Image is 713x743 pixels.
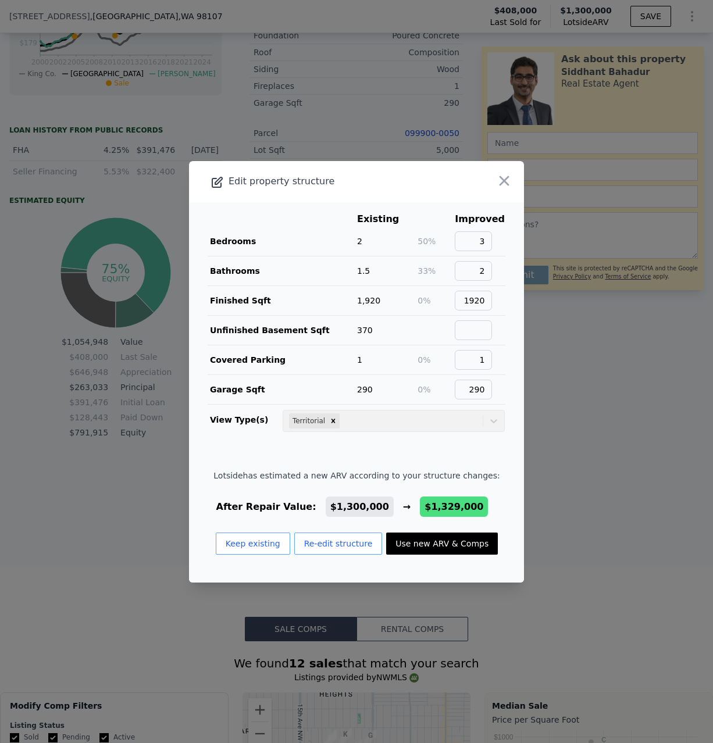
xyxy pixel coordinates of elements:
[208,405,282,433] td: View Type(s)
[208,256,356,285] td: Bathrooms
[208,285,356,315] td: Finished Sqft
[357,296,380,305] span: 1,920
[386,533,498,555] button: Use new ARV & Comps
[418,237,436,246] span: 50%
[356,212,417,227] th: Existing
[189,173,457,190] div: Edit property structure
[213,470,500,481] span: Lotside has estimated a new ARV according to your structure changes:
[357,266,370,276] span: 1.5
[208,345,356,374] td: Covered Parking
[294,533,383,555] button: Re-edit structure
[213,500,500,514] div: After Repair Value: →
[357,237,362,246] span: 2
[208,227,356,256] td: Bedrooms
[418,385,430,394] span: 0%
[357,385,373,394] span: 290
[418,296,430,305] span: 0%
[454,212,505,227] th: Improved
[418,355,430,365] span: 0%
[330,501,389,512] span: $1,300,000
[418,266,436,276] span: 33%
[208,315,356,345] td: Unfinished Basement Sqft
[216,533,290,555] button: Keep existing
[425,501,483,512] span: $1,329,000
[208,374,356,404] td: Garage Sqft
[357,326,373,335] span: 370
[357,355,362,365] span: 1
